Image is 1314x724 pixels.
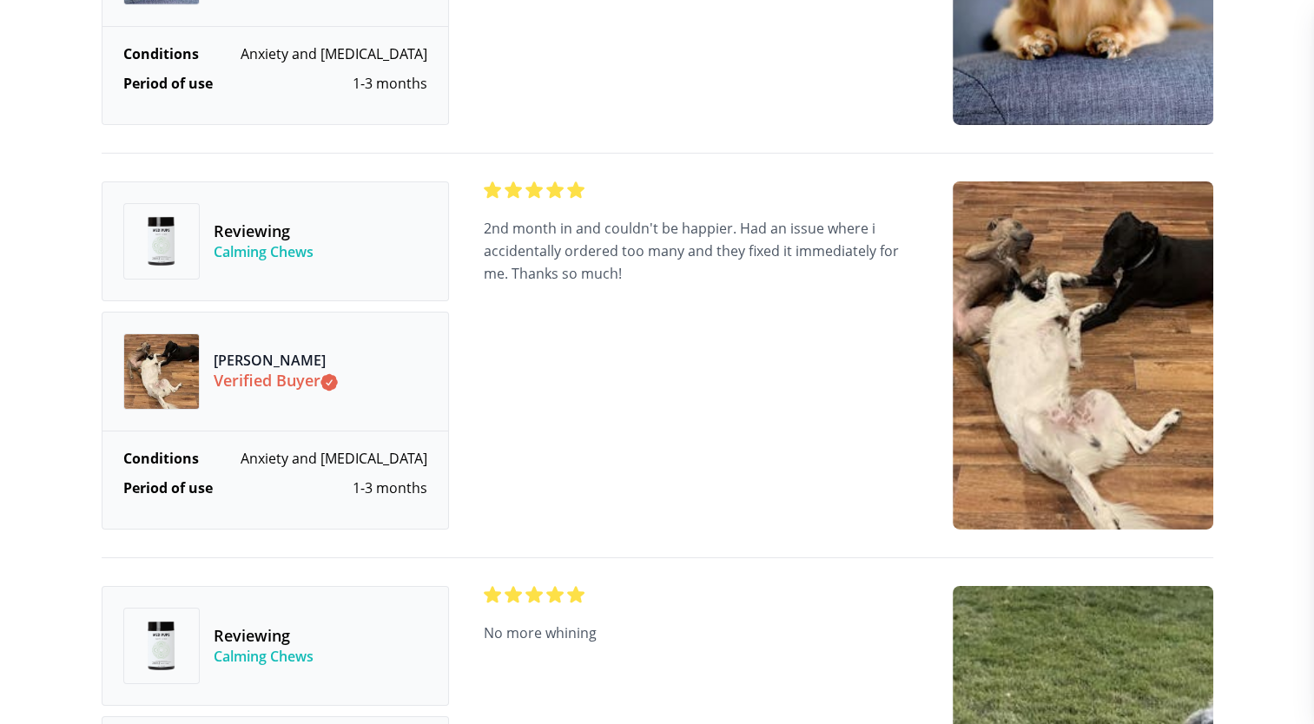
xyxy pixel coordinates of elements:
[214,625,314,647] span: Reviewing
[484,181,918,530] div: 2nd month in and couldn't be happier. Had an issue where i accidentally ordered too many and they...
[123,449,199,468] b: Conditions
[353,74,427,93] span: 1-3 months
[137,217,186,266] img: Quantity Chews
[214,370,338,392] span: Verified Buyer
[123,74,213,93] b: Period of use
[123,44,199,63] b: Conditions
[214,242,314,261] span: Calming Chews
[214,351,338,370] span: [PERSON_NAME]
[241,44,427,63] span: Anxiety and [MEDICAL_DATA]
[353,478,427,497] span: 1-3 months
[137,622,186,670] img: Quantity Chews
[953,181,1213,530] img: review-Gianna-for-Calming Chews
[214,647,314,666] span: Calming Chews
[241,449,427,468] span: Anxiety and [MEDICAL_DATA]
[214,220,314,242] span: Reviewing
[123,478,213,497] b: Period of use
[123,333,200,410] img: Calming Chews Reviewer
